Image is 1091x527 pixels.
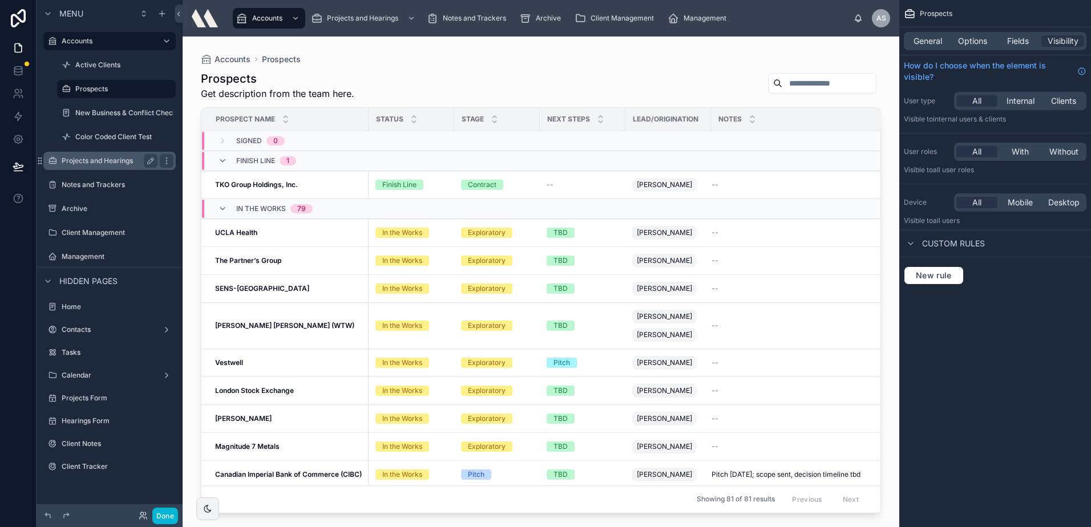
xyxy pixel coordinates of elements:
label: User roles [904,147,949,156]
span: Notes [718,115,742,124]
span: Prospects [920,9,952,18]
label: Client Notes [62,439,173,448]
button: Done [152,508,178,524]
button: New rule [904,266,964,285]
p: Visible to [904,115,1086,124]
strong: TKO Group Holdings, Inc. [215,180,298,189]
span: AS [876,14,886,23]
span: Finish Line [236,156,275,165]
span: Desktop [1048,197,1080,208]
a: Projects and Hearings [43,152,176,170]
span: Without [1049,146,1078,157]
label: User type [904,96,949,106]
strong: Canadian Imperial Bank of Commerce (CIBC) [215,470,362,479]
a: Prospects [57,80,176,98]
label: Tasks [62,348,173,357]
a: Home [43,298,176,316]
a: Tasks [43,343,176,362]
span: In the Works [236,204,286,213]
a: Archive [516,8,569,29]
a: Active Clients [57,56,176,74]
a: Hearings Form [43,412,176,430]
span: All [972,95,981,107]
span: all users [933,216,960,225]
span: With [1012,146,1029,157]
label: Client Tracker [62,462,173,471]
a: Calendar [43,366,176,384]
span: All user roles [933,165,974,174]
a: Notes and Trackers [43,176,176,194]
label: Client Management [62,228,173,237]
span: Mobile [1008,197,1033,208]
a: Accounts [233,8,305,29]
a: Color Coded Client Test [57,128,176,146]
span: Notes and Trackers [443,14,506,23]
div: 1 [286,156,289,165]
a: How do I choose when the element is visible? [904,60,1086,83]
label: Projects and Hearings [62,156,153,165]
p: Visible to [904,165,1086,175]
p: Visible to [904,216,1086,225]
span: Internal users & clients [933,115,1006,123]
label: Archive [62,204,173,213]
span: Next Steps [547,115,590,124]
a: New Business & Conflict Check Form [57,104,176,122]
div: 79 [297,204,306,213]
strong: Vestwell [215,358,243,367]
span: Stage [462,115,484,124]
span: General [914,35,942,47]
label: Hearings Form [62,416,173,425]
label: Color Coded Client Test [75,132,173,141]
a: Client Management [571,8,662,29]
span: Options [958,35,987,47]
span: Lead/Origination [633,115,698,124]
label: Management [62,252,173,261]
div: scrollable content [227,6,854,31]
label: Accounts [62,37,153,46]
a: Projects and Hearings [308,8,421,29]
div: 0 [273,136,278,145]
a: Client Management [43,224,176,242]
span: Clients [1051,95,1076,107]
a: Projects Form [43,389,176,407]
label: New Business & Conflict Check Form [75,108,196,117]
strong: UCLA Health [215,228,257,237]
span: Status [376,115,403,124]
label: Contacts [62,325,157,334]
span: Custom rules [922,238,985,249]
label: Prospects [75,84,169,94]
label: Projects Form [62,394,173,403]
span: Management [684,14,726,23]
a: Contacts [43,321,176,339]
strong: [PERSON_NAME] [PERSON_NAME] (WTW) [215,321,354,330]
span: How do I choose when the element is visible? [904,60,1073,83]
a: Management [43,248,176,266]
span: New rule [911,270,956,281]
span: Signed [236,136,262,145]
img: App logo [192,9,218,27]
a: Accounts [43,32,176,50]
label: Notes and Trackers [62,180,173,189]
span: Fields [1007,35,1029,47]
span: Visibility [1048,35,1078,47]
span: Client Management [591,14,654,23]
label: Device [904,198,949,207]
strong: SENS-[GEOGRAPHIC_DATA] [215,284,309,293]
span: All [972,197,981,208]
a: Archive [43,200,176,218]
a: Client Tracker [43,457,176,476]
a: Notes and Trackers [423,8,514,29]
span: Internal [1007,95,1035,107]
span: Menu [59,8,83,19]
a: Management [664,8,734,29]
span: All [972,146,981,157]
span: Accounts [252,14,282,23]
span: Showing 81 of 81 results [697,495,775,504]
strong: The Partner’s Group [215,256,281,265]
label: Active Clients [75,60,173,70]
span: Hidden pages [59,275,118,287]
strong: London Stock Exchange [215,386,294,395]
strong: Magnitude 7 Metals [215,442,280,451]
span: Archive [536,14,561,23]
span: Projects and Hearings [327,14,398,23]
